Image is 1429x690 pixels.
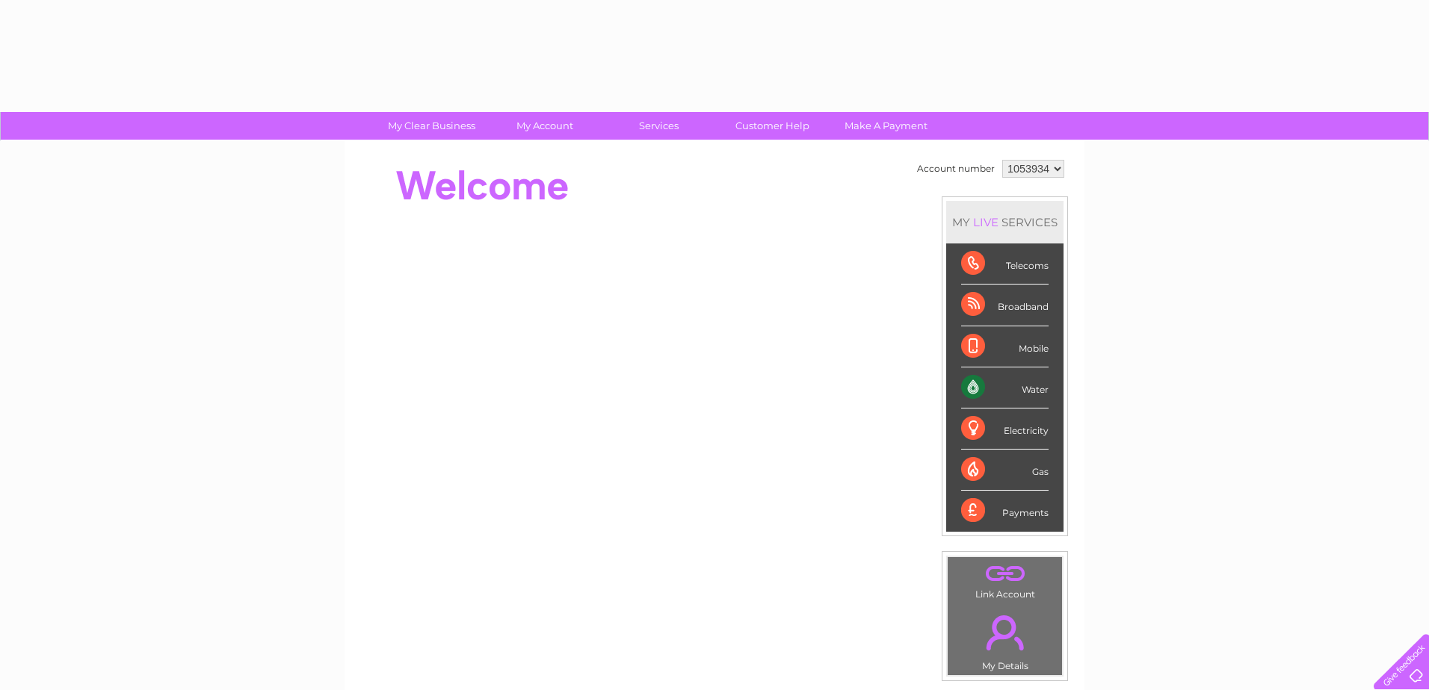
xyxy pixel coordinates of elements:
[913,156,999,181] td: Account number
[951,606,1058,659] a: .
[370,112,493,140] a: My Clear Business
[484,112,607,140] a: My Account
[951,561,1058,587] a: .
[970,215,1001,229] div: LIVE
[961,243,1049,285] div: Telecoms
[597,112,720,140] a: Services
[711,112,834,140] a: Customer Help
[961,326,1049,367] div: Mobile
[947,556,1063,603] td: Link Account
[961,408,1049,450] div: Electricity
[947,603,1063,676] td: My Details
[961,450,1049,491] div: Gas
[946,201,1064,243] div: MY SERVICES
[824,112,948,140] a: Make A Payment
[961,285,1049,326] div: Broadband
[961,367,1049,408] div: Water
[961,491,1049,531] div: Payments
